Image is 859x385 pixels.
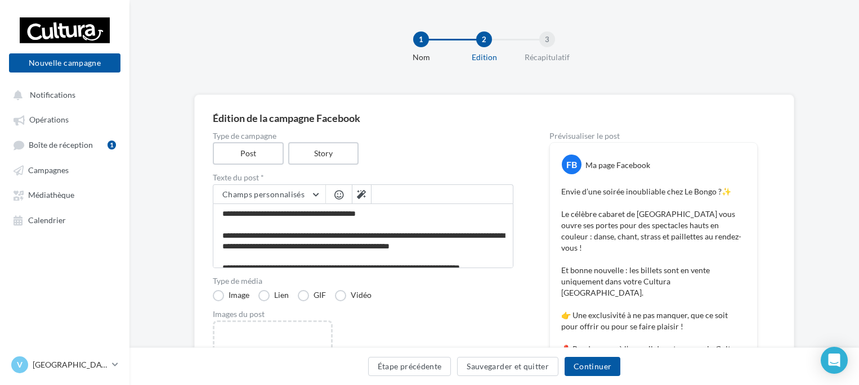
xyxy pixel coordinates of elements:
[213,290,249,301] label: Image
[368,357,451,376] button: Étape précédente
[33,359,108,370] p: [GEOGRAPHIC_DATA]
[7,210,123,230] a: Calendrier
[821,347,848,374] div: Open Intercom Messenger
[511,52,583,63] div: Récapitulatif
[9,53,120,73] button: Nouvelle campagne
[28,215,66,225] span: Calendrier
[7,84,118,105] button: Notifications
[9,354,120,375] a: V [GEOGRAPHIC_DATA]
[288,142,359,165] label: Story
[7,160,123,180] a: Campagnes
[28,191,74,200] span: Médiathèque
[7,184,123,205] a: Médiathèque
[539,31,555,47] div: 3
[385,52,457,63] div: Nom
[30,90,75,99] span: Notifications
[565,357,620,376] button: Continuer
[7,134,123,155] a: Boîte de réception1
[17,359,23,370] span: V
[222,189,305,199] span: Champs personnalisés
[549,132,758,140] div: Prévisualiser le post
[585,160,650,171] div: Ma page Facebook
[448,52,520,63] div: Edition
[562,155,581,174] div: FB
[213,174,513,182] label: Texte du post *
[7,109,123,129] a: Opérations
[29,140,93,150] span: Boîte de réception
[213,310,513,318] div: Images du post
[413,31,429,47] div: 1
[298,290,326,301] label: GIF
[258,290,289,301] label: Lien
[213,142,284,165] label: Post
[561,186,746,366] p: Envie d’une soirée inoubliable chez Le Bongo ?✨ Le célèbre cabaret de [GEOGRAPHIC_DATA] vous ouvr...
[213,185,325,204] button: Champs personnalisés
[457,357,558,376] button: Sauvegarder et quitter
[28,165,69,175] span: Campagnes
[335,290,372,301] label: Vidéo
[476,31,492,47] div: 2
[108,141,116,150] div: 1
[213,277,513,285] label: Type de média
[213,113,776,123] div: Édition de la campagne Facebook
[213,132,513,140] label: Type de campagne
[29,115,69,125] span: Opérations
